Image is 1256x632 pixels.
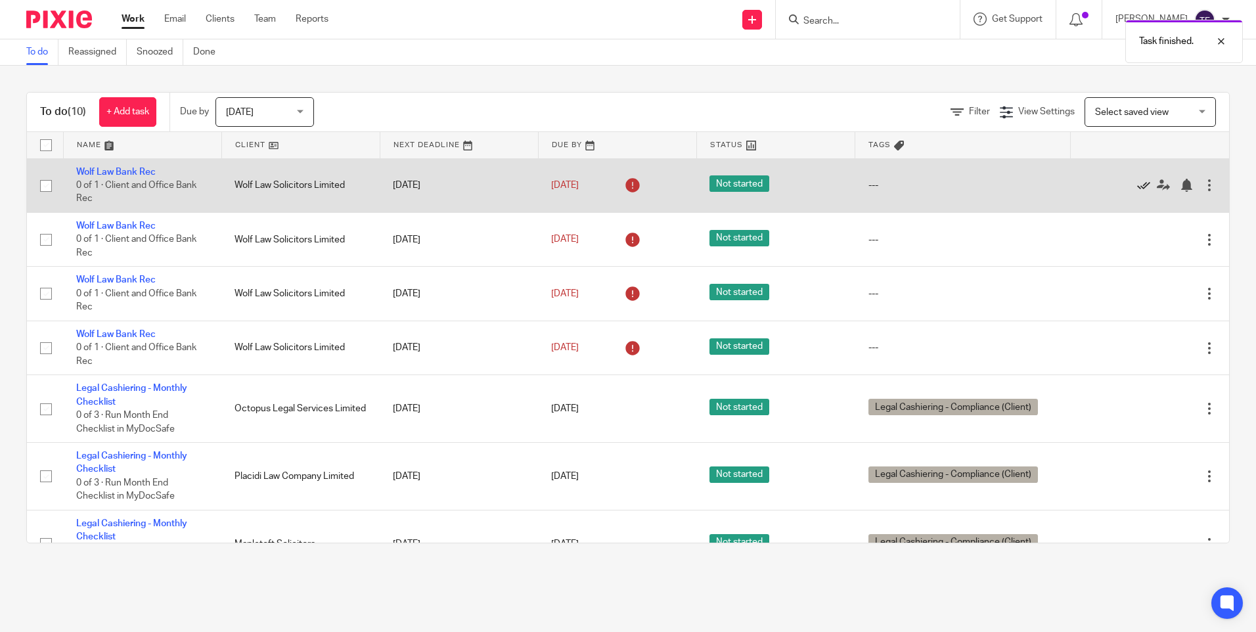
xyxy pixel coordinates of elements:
a: Legal Cashiering - Monthly Checklist [76,384,187,406]
td: [DATE] [380,443,538,510]
p: Task finished. [1139,35,1194,48]
h1: To do [40,105,86,119]
span: Legal Cashiering - Compliance (Client) [868,399,1038,415]
span: Not started [709,466,769,483]
td: Octopus Legal Services Limited [221,375,380,443]
a: Clients [206,12,235,26]
img: Pixie [26,11,92,28]
span: [DATE] [551,472,579,481]
span: 0 of 3 · Run Month End Checklist in MyDocSafe [76,411,175,434]
a: Done [193,39,225,65]
a: Snoozed [137,39,183,65]
td: [DATE] [380,510,538,577]
span: Legal Cashiering - Compliance (Client) [868,466,1038,483]
span: Legal Cashiering - Compliance (Client) [868,534,1038,551]
td: Wolf Law Solicitors Limited [221,267,380,321]
span: Filter [969,107,990,116]
span: 0 of 1 · Client and Office Bank Rec [76,235,196,258]
div: --- [868,287,1058,300]
span: Not started [709,230,769,246]
span: 0 of 1 · Client and Office Bank Rec [76,181,196,204]
span: [DATE] [551,181,579,190]
td: [DATE] [380,321,538,374]
td: Wolf Law Solicitors Limited [221,212,380,266]
a: Work [122,12,145,26]
div: --- [868,341,1058,354]
td: Mapletoft Solicitors [221,510,380,577]
a: Team [254,12,276,26]
span: [DATE] [226,108,254,117]
a: Wolf Law Bank Rec [76,330,156,339]
a: Wolf Law Bank Rec [76,168,156,177]
div: --- [868,179,1058,192]
span: Tags [868,141,891,148]
span: Not started [709,175,769,192]
a: Mark as done [1137,179,1157,192]
span: 0 of 1 · Client and Office Bank Rec [76,289,196,312]
a: + Add task [99,97,156,127]
span: [DATE] [551,404,579,413]
a: Wolf Law Bank Rec [76,221,156,231]
td: Placidi Law Company Limited [221,443,380,510]
a: Wolf Law Bank Rec [76,275,156,284]
span: [DATE] [551,539,579,549]
a: Reassigned [68,39,127,65]
a: Email [164,12,186,26]
img: svg%3E [1194,9,1215,30]
a: Legal Cashiering - Monthly Checklist [76,451,187,474]
span: View Settings [1018,107,1075,116]
td: [DATE] [380,158,538,212]
td: Wolf Law Solicitors Limited [221,321,380,374]
a: Reports [296,12,328,26]
td: [DATE] [380,267,538,321]
p: Due by [180,105,209,118]
td: [DATE] [380,212,538,266]
span: Not started [709,284,769,300]
span: 0 of 3 · Run Month End Checklist in MyDocSafe [76,478,175,501]
td: [DATE] [380,375,538,443]
span: (10) [68,106,86,117]
span: 0 of 1 · Client and Office Bank Rec [76,343,196,366]
a: Legal Cashiering - Monthly Checklist [76,519,187,541]
span: [DATE] [551,343,579,352]
a: To do [26,39,58,65]
span: [DATE] [551,235,579,244]
span: Select saved view [1095,108,1169,117]
span: Not started [709,534,769,551]
td: Wolf Law Solicitors Limited [221,158,380,212]
span: Not started [709,338,769,355]
span: Not started [709,399,769,415]
span: [DATE] [551,289,579,298]
div: --- [868,233,1058,246]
